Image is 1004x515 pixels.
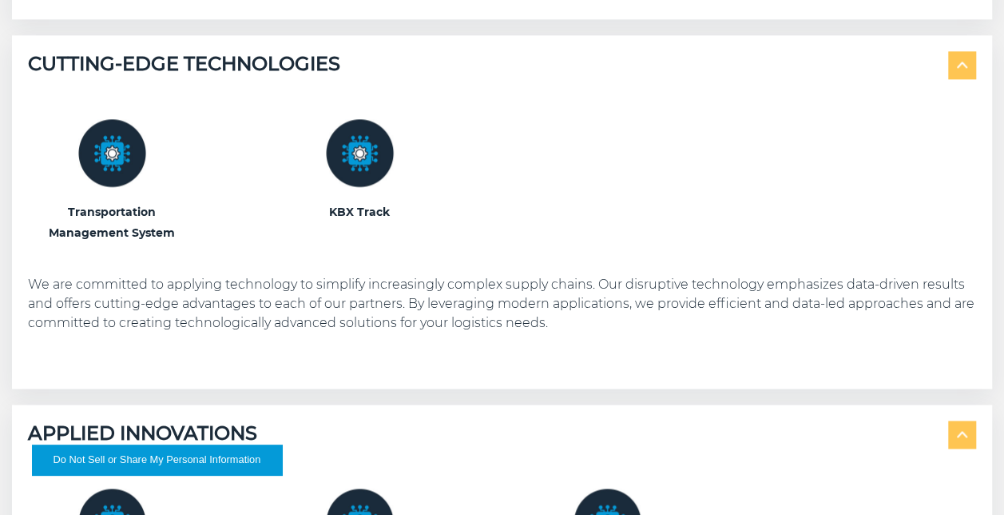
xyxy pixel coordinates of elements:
button: Do Not Sell or Share My Personal Information [32,445,282,475]
img: arrow [957,62,967,68]
h3: Transportation Management System [28,202,196,243]
h3: KBX Track [276,202,443,222]
h5: APPLIED INNOVATIONS [28,421,257,449]
h5: CUTTING-EDGE TECHNOLOGIES [28,51,340,79]
p: We are committed to applying technology to simplify increasingly complex supply chains. Our disru... [28,275,976,333]
img: arrow [957,431,967,437]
